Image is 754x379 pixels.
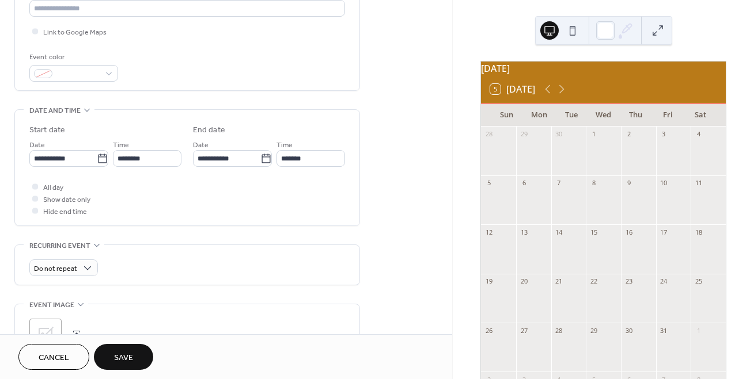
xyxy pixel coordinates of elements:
div: 26 [484,326,493,335]
button: Cancel [18,344,89,370]
div: 17 [660,228,668,236]
span: Date [29,139,45,151]
div: 2 [624,130,633,139]
div: 7 [555,179,563,187]
div: 1 [694,326,703,335]
div: 11 [694,179,703,187]
div: Sun [490,104,522,127]
span: All day [43,182,63,194]
div: 15 [589,228,598,236]
span: Date [193,139,209,151]
div: 31 [660,326,668,335]
div: 16 [624,228,633,236]
div: Thu [620,104,652,127]
span: Cancel [39,352,69,364]
div: 12 [484,228,493,236]
div: 3 [660,130,668,139]
div: 30 [624,326,633,335]
div: Fri [652,104,684,127]
span: Date and time [29,105,81,117]
span: Show date only [43,194,90,206]
div: 25 [694,277,703,286]
div: 14 [555,228,563,236]
div: 29 [589,326,598,335]
div: 21 [555,277,563,286]
button: Save [94,344,153,370]
div: End date [193,124,225,136]
div: 8 [589,179,598,187]
span: Time [276,139,293,151]
div: [DATE] [481,62,726,75]
div: 30 [555,130,563,139]
div: 24 [660,277,668,286]
span: Do not repeat [34,262,77,275]
div: 4 [694,130,703,139]
div: 10 [660,179,668,187]
div: 1 [589,130,598,139]
div: 22 [589,277,598,286]
div: 13 [520,228,528,236]
span: Link to Google Maps [43,26,107,39]
div: 19 [484,277,493,286]
div: Start date [29,124,65,136]
span: Hide end time [43,206,87,218]
div: 18 [694,228,703,236]
div: 23 [624,277,633,286]
div: Mon [522,104,555,127]
button: 5[DATE] [486,81,539,97]
div: 5 [484,179,493,187]
div: 20 [520,277,528,286]
div: ; [29,319,62,351]
div: 28 [484,130,493,139]
span: Time [113,139,129,151]
div: 28 [555,326,563,335]
div: 6 [520,179,528,187]
span: Save [114,352,133,364]
div: Tue [555,104,588,127]
div: 29 [520,130,528,139]
div: Sat [684,104,717,127]
div: 9 [624,179,633,187]
div: Wed [588,104,620,127]
div: Event color [29,51,116,63]
span: Event image [29,299,74,311]
span: Recurring event [29,240,90,252]
div: 27 [520,326,528,335]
